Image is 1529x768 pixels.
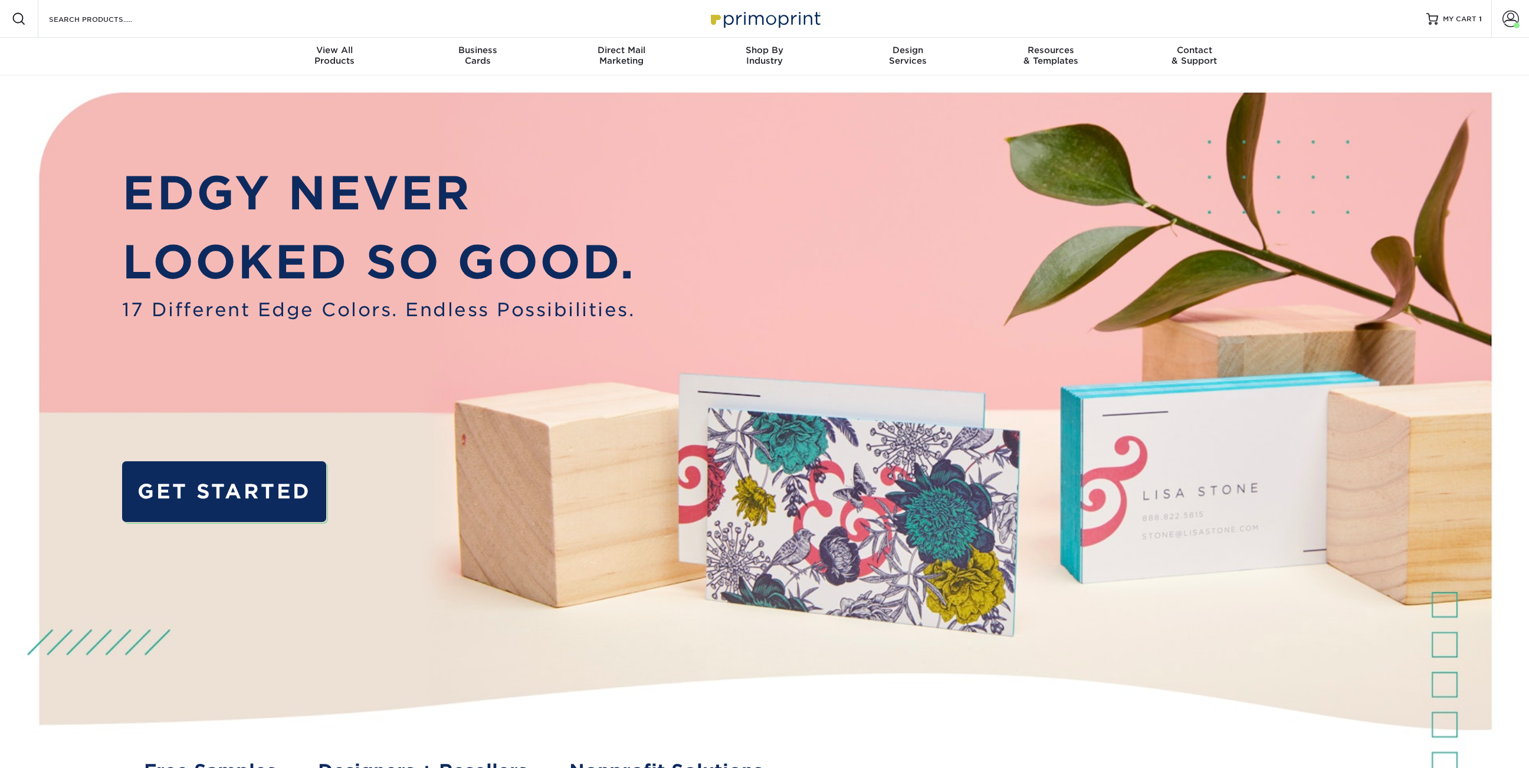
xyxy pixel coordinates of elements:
[693,38,836,76] a: Shop ByIndustry
[122,159,635,228] p: EDGY NEVER
[1479,15,1482,23] span: 1
[1443,14,1476,24] span: MY CART
[1123,45,1266,66] div: & Support
[406,45,550,55] span: Business
[122,461,326,521] a: GET STARTED
[263,45,406,66] div: Products
[406,45,550,66] div: Cards
[836,45,979,66] div: Services
[550,45,693,55] span: Direct Mail
[263,38,406,76] a: View AllProducts
[979,45,1123,55] span: Resources
[836,38,979,76] a: DesignServices
[122,228,635,297] p: LOOKED SO GOOD.
[122,296,635,324] span: 17 Different Edge Colors. Endless Possibilities.
[979,38,1123,76] a: Resources& Templates
[263,45,406,55] span: View All
[836,45,979,55] span: Design
[550,38,693,76] a: Direct MailMarketing
[406,38,550,76] a: BusinessCards
[1123,38,1266,76] a: Contact& Support
[706,6,823,31] img: Primoprint
[48,12,163,26] input: SEARCH PRODUCTS.....
[693,45,836,55] span: Shop By
[1123,45,1266,55] span: Contact
[550,45,693,66] div: Marketing
[979,45,1123,66] div: & Templates
[693,45,836,66] div: Industry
